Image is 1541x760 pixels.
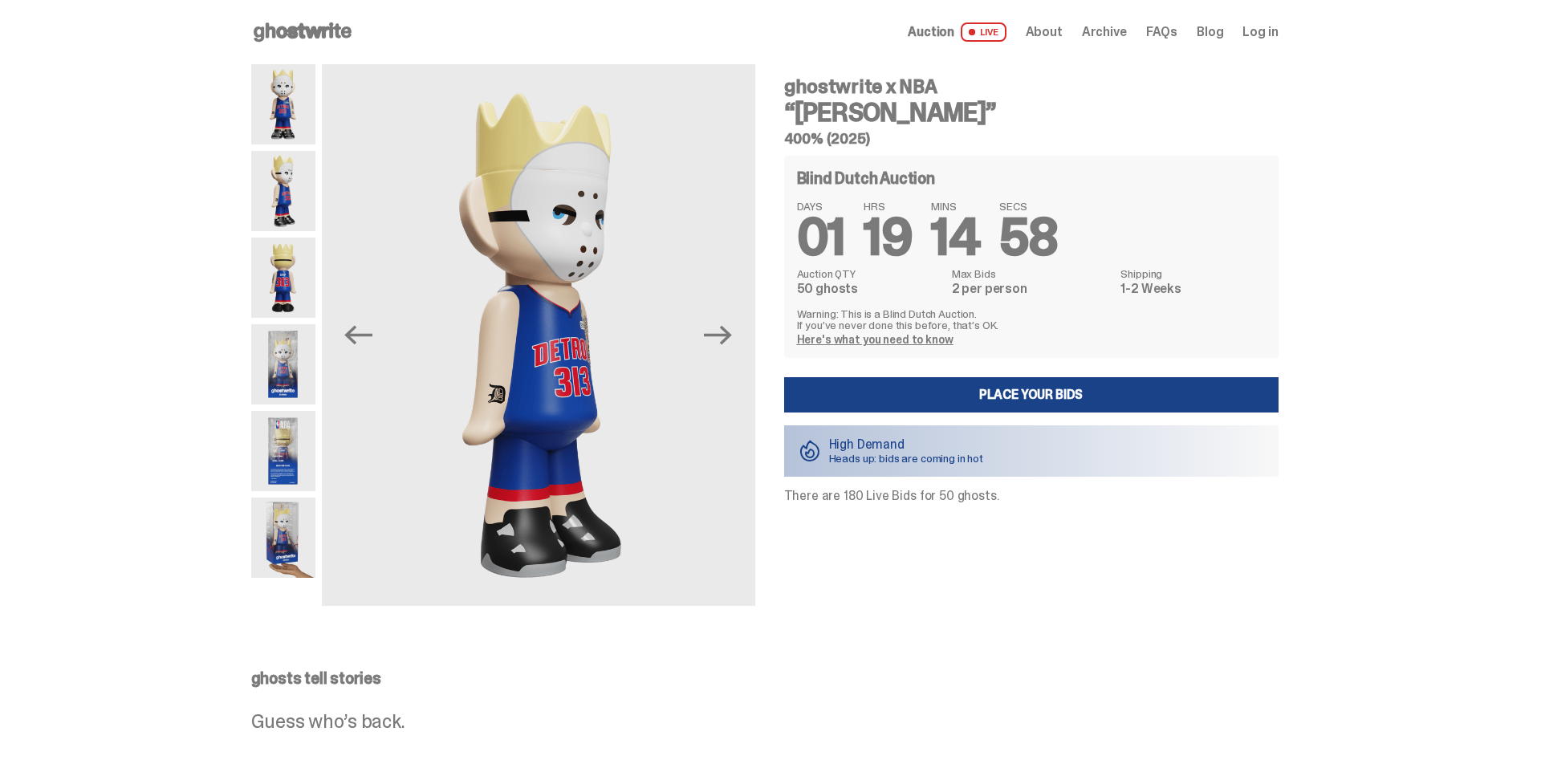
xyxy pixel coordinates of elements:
dt: Max Bids [952,268,1112,279]
h5: 400% (2025) [784,132,1279,146]
img: Copy%20of%20Eminem_NBA_400_3.png [323,64,757,606]
span: DAYS [797,201,845,212]
span: 01 [797,204,845,270]
dt: Auction QTY [797,268,942,279]
p: Heads up: bids are coming in hot [829,453,984,464]
dd: 2 per person [952,282,1112,295]
button: Next [701,318,736,353]
img: Eminem_NBA_400_12.png [251,324,315,404]
span: LIVE [961,22,1006,42]
span: 19 [864,204,912,270]
span: 14 [931,204,980,270]
a: About [1026,26,1063,39]
dd: 50 ghosts [797,282,942,295]
span: Auction [908,26,954,39]
a: Blog [1197,26,1223,39]
dd: 1-2 Weeks [1120,282,1265,295]
img: eminem%20scale.png [251,498,315,578]
button: Previous [341,318,376,353]
span: HRS [864,201,912,212]
a: Archive [1082,26,1127,39]
p: Warning: This is a Blind Dutch Auction. If you’ve never done this before, that’s OK. [797,308,1266,331]
span: SECS [999,201,1058,212]
p: High Demand [829,438,984,451]
a: Place your Bids [784,377,1279,413]
a: Log in [1242,26,1278,39]
img: Copy%20of%20Eminem_NBA_400_6.png [251,238,315,318]
h4: ghostwrite x NBA [784,77,1279,96]
a: Here's what you need to know [797,332,953,347]
p: There are 180 Live Bids for 50 ghosts. [784,490,1279,502]
img: Eminem_NBA_400_13.png [251,411,315,491]
h3: “[PERSON_NAME]” [784,100,1279,125]
a: FAQs [1146,26,1177,39]
h4: Blind Dutch Auction [797,170,935,186]
a: Auction LIVE [908,22,1006,42]
img: Copy%20of%20Eminem_NBA_400_3.png [251,151,315,231]
p: ghosts tell stories [251,670,1279,686]
img: Copy%20of%20Eminem_NBA_400_1.png [251,64,315,144]
dt: Shipping [1120,268,1265,279]
span: MINS [931,201,980,212]
span: 58 [999,204,1058,270]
